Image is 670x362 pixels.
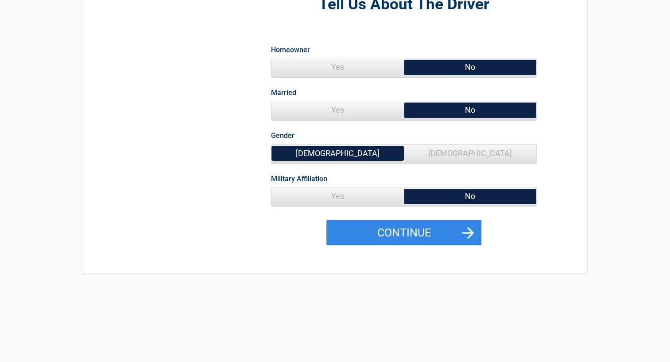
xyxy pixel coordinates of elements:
label: Homeowner [271,44,310,56]
span: No [404,187,536,205]
label: Gender [271,130,294,141]
label: Married [271,87,296,99]
span: Yes [271,101,404,119]
span: No [404,58,536,76]
span: No [404,101,536,119]
span: [DEMOGRAPHIC_DATA] [404,145,536,162]
span: [DEMOGRAPHIC_DATA] [271,145,404,162]
button: Continue [326,220,481,246]
label: Military Affiliation [271,173,327,185]
span: Yes [271,58,404,76]
span: Yes [271,187,404,205]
